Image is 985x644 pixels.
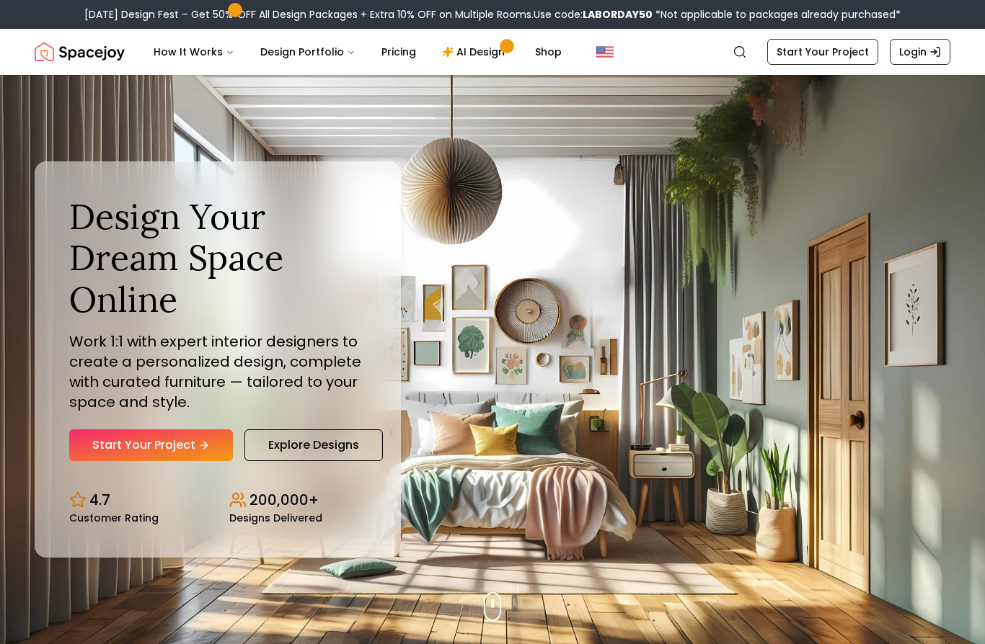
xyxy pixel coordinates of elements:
a: Explore Designs [244,429,383,461]
button: How It Works [142,37,246,66]
a: Start Your Project [767,39,878,65]
p: Work 1:1 with expert interior designers to create a personalized design, complete with curated fu... [69,331,366,412]
h1: Design Your Dream Space Online [69,196,366,321]
span: *Not applicable to packages already purchased* [653,7,901,22]
div: [DATE] Design Fest – Get 50% OFF All Design Packages + Extra 10% OFF on Multiple Rooms. [84,7,901,22]
p: 200,000+ [249,490,319,510]
a: Login [890,39,950,65]
nav: Global [35,29,950,75]
button: Design Portfolio [249,37,367,66]
a: AI Design [430,37,521,66]
small: Customer Rating [69,513,159,523]
p: 4.7 [89,490,110,510]
span: Use code: [534,7,653,22]
b: LABORDAY50 [583,7,653,22]
img: Spacejoy Logo [35,37,125,66]
a: Start Your Project [69,429,233,461]
a: Spacejoy [35,37,125,66]
small: Designs Delivered [229,513,322,523]
img: United States [596,43,614,61]
a: Shop [524,37,573,66]
div: Design stats [69,478,366,523]
nav: Main [142,37,573,66]
a: Pricing [370,37,428,66]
